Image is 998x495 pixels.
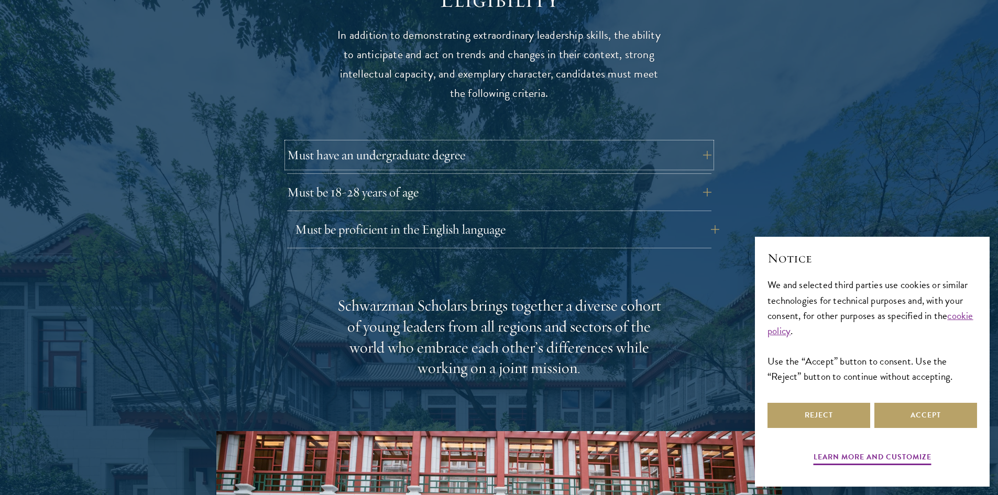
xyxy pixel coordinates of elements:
button: Must have an undergraduate degree [287,142,711,168]
div: Schwarzman Scholars brings together a diverse cohort of young leaders from all regions and sector... [337,295,662,379]
button: Must be proficient in the English language [295,217,719,242]
a: cookie policy [767,308,973,338]
button: Learn more and customize [814,450,931,467]
h2: Notice [767,249,977,267]
p: In addition to demonstrating extraordinary leadership skills, the ability to anticipate and act o... [337,26,662,103]
button: Accept [874,403,977,428]
button: Must be 18-28 years of age [287,180,711,205]
button: Reject [767,403,870,428]
div: We and selected third parties use cookies or similar technologies for technical purposes and, wit... [767,277,977,383]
